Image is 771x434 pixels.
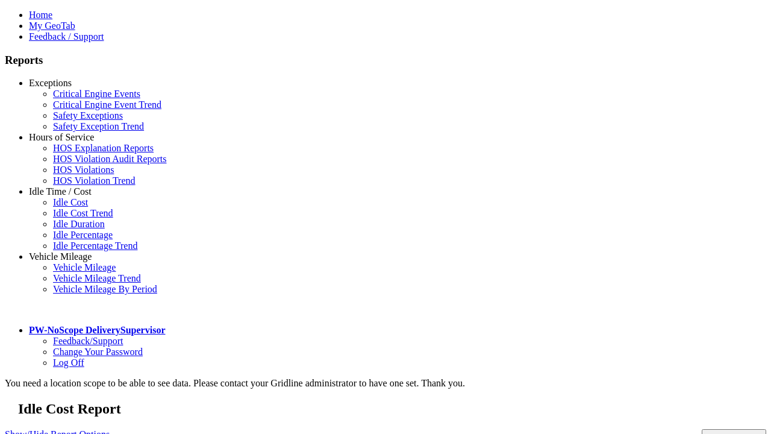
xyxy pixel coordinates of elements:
[53,284,157,294] a: Vehicle Mileage By Period
[53,273,141,283] a: Vehicle Mileage Trend
[29,325,165,335] a: PW-NoScope DeliverySupervisor
[29,10,52,20] a: Home
[53,357,84,368] a: Log Off
[53,347,143,357] a: Change Your Password
[29,20,75,31] a: My GeoTab
[53,99,161,110] a: Critical Engine Event Trend
[53,89,140,99] a: Critical Engine Events
[53,121,144,131] a: Safety Exception Trend
[53,241,137,251] a: Idle Percentage Trend
[53,336,123,346] a: Feedback/Support
[29,251,92,262] a: Vehicle Mileage
[29,31,104,42] a: Feedback / Support
[53,165,114,175] a: HOS Violations
[53,110,123,121] a: Safety Exceptions
[53,175,136,186] a: HOS Violation Trend
[53,143,154,153] a: HOS Explanation Reports
[53,197,88,207] a: Idle Cost
[5,378,766,389] div: You need a location scope to be able to see data. Please contact your Gridline administrator to h...
[29,78,72,88] a: Exceptions
[29,132,94,142] a: Hours of Service
[5,54,766,67] h3: Reports
[53,219,105,229] a: Idle Duration
[29,186,92,197] a: Idle Time / Cost
[53,154,167,164] a: HOS Violation Audit Reports
[53,208,113,218] a: Idle Cost Trend
[18,401,766,417] h2: Idle Cost Report
[53,262,116,272] a: Vehicle Mileage
[53,230,113,240] a: Idle Percentage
